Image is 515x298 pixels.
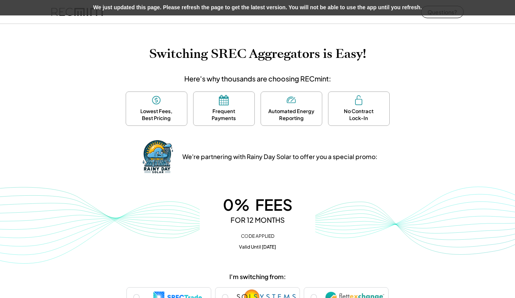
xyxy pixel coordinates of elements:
[138,137,177,176] img: DALL%C2%B7E%202023-11-28%2009.08.28%20-%20Design%20a%20professional%20yet%20satirical%20logo%20fo...
[129,108,184,122] div: Lowest Fees, Best Pricing
[182,152,377,161] div: We're partnering with Rainy Day Solar to offer you a special promo:
[207,216,308,224] div: FOR 12 MONTHS
[207,195,308,214] div: 0% FEES
[207,244,308,250] div: Valid Until [DATE]
[264,108,319,122] div: Automated Energy Reporting
[197,108,251,122] div: Frequent Payments
[8,46,507,61] h1: Switching SREC Aggregators is Easy!
[207,234,308,239] div: CODE APPLIED
[332,108,386,122] div: No Contract Lock-In
[229,273,286,281] div: I'm switching from:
